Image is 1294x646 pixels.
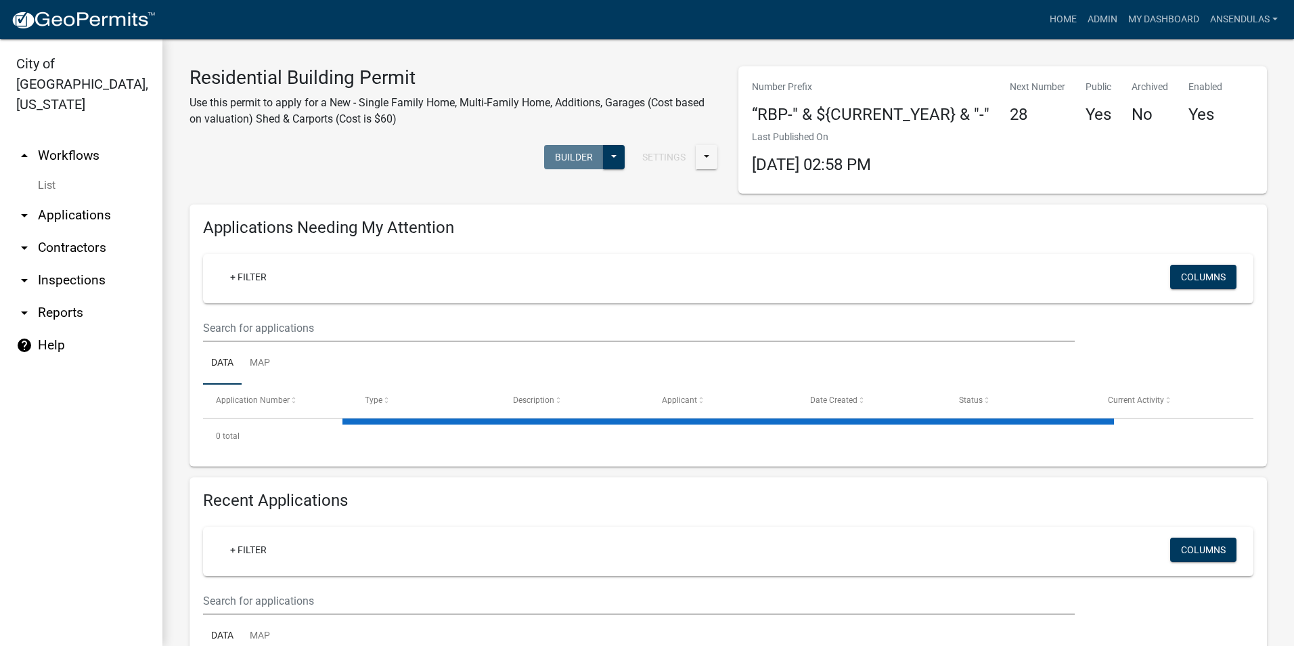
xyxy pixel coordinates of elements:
[1086,80,1111,94] p: Public
[1132,80,1168,94] p: Archived
[16,148,32,164] i: arrow_drop_up
[203,385,352,417] datatable-header-cell: Application Number
[1132,105,1168,125] h4: No
[810,395,857,405] span: Date Created
[1044,7,1082,33] a: Home
[1170,265,1236,289] button: Columns
[242,342,278,385] a: Map
[662,395,697,405] span: Applicant
[649,385,798,417] datatable-header-cell: Applicant
[752,80,989,94] p: Number Prefix
[1188,80,1222,94] p: Enabled
[1170,538,1236,562] button: Columns
[1094,385,1243,417] datatable-header-cell: Current Activity
[752,130,871,144] p: Last Published On
[1108,395,1164,405] span: Current Activity
[544,145,604,169] button: Builder
[1188,105,1222,125] h4: Yes
[203,314,1075,342] input: Search for applications
[16,337,32,353] i: help
[203,419,1253,453] div: 0 total
[365,395,382,405] span: Type
[352,385,501,417] datatable-header-cell: Type
[631,145,696,169] button: Settings
[16,240,32,256] i: arrow_drop_down
[500,385,649,417] datatable-header-cell: Description
[219,538,277,562] a: + Filter
[1086,105,1111,125] h4: Yes
[203,587,1075,615] input: Search for applications
[1010,105,1065,125] h4: 28
[16,207,32,223] i: arrow_drop_down
[797,385,946,417] datatable-header-cell: Date Created
[1082,7,1123,33] a: Admin
[946,385,1095,417] datatable-header-cell: Status
[216,395,290,405] span: Application Number
[1205,7,1283,33] a: ansendulas
[203,491,1253,511] h4: Recent Applications
[189,66,718,89] h3: Residential Building Permit
[219,265,277,289] a: + Filter
[189,95,718,127] p: Use this permit to apply for a New - Single Family Home, Multi-Family Home, Additions, Garages (C...
[752,155,871,174] span: [DATE] 02:58 PM
[203,342,242,385] a: Data
[16,272,32,288] i: arrow_drop_down
[1123,7,1205,33] a: My Dashboard
[203,218,1253,238] h4: Applications Needing My Attention
[959,395,983,405] span: Status
[752,105,989,125] h4: “RBP-" & ${CURRENT_YEAR} & "-"
[1010,80,1065,94] p: Next Number
[513,395,554,405] span: Description
[16,305,32,321] i: arrow_drop_down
